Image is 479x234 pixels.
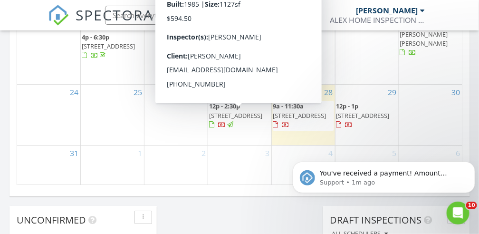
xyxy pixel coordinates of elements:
a: Go to August 24, 2025 [68,85,80,100]
a: Go to September 3, 2025 [263,146,271,161]
iframe: Intercom live chat [447,202,469,224]
span: 4p - 6:30p [82,33,109,41]
span: 10 [466,202,477,209]
td: Go to August 29, 2025 [335,85,399,146]
span: SPECTORA [76,5,153,25]
iframe: Intercom notifications message [289,142,479,208]
a: Go to August 31, 2025 [68,146,80,161]
a: 10a - 11:30a [STREET_ADDRESS][PERSON_NAME][PERSON_NAME][PERSON_NAME] [400,2,453,57]
span: 9a - 11:30a [273,102,304,110]
span: [STREET_ADDRESS][PERSON_NAME][PERSON_NAME][PERSON_NAME] [400,11,453,48]
span: 12p - 1p [336,102,359,110]
a: 4p - 6:30p [STREET_ADDRESS] [82,33,135,59]
a: 12p - 1p [STREET_ADDRESS] [336,101,398,131]
td: Go to August 28, 2025 [271,85,335,146]
a: Go to September 1, 2025 [136,146,144,161]
a: Go to August 28, 2025 [323,85,335,100]
a: 9a - 11:30a [STREET_ADDRESS] [273,102,326,128]
td: Go to September 2, 2025 [144,146,208,185]
input: Search everything... [105,6,295,25]
span: Unconfirmed [17,214,86,226]
a: Go to August 27, 2025 [259,85,271,100]
td: Go to August 30, 2025 [399,85,462,146]
a: 4p - 6:30p [STREET_ADDRESS] [82,32,143,62]
span: [STREET_ADDRESS] [82,42,135,50]
td: Go to September 4, 2025 [271,146,335,185]
a: Go to August 26, 2025 [195,85,208,100]
a: Go to August 29, 2025 [386,85,399,100]
img: The Best Home Inspection Software - Spectora [48,5,69,26]
a: SPECTORA [48,13,153,33]
span: 12p - 2:30p [209,102,240,110]
td: Go to August 25, 2025 [81,85,144,146]
span: [STREET_ADDRESS] [336,111,390,120]
td: Go to August 27, 2025 [208,85,272,146]
td: Go to September 1, 2025 [81,146,144,185]
a: Go to August 30, 2025 [450,85,462,100]
td: Go to August 24, 2025 [17,85,81,146]
td: Go to August 31, 2025 [17,146,81,185]
span: Draft Inspections [330,214,422,226]
a: Go to August 25, 2025 [132,85,144,100]
a: 12p - 2:30p [STREET_ADDRESS] [209,102,262,128]
td: Go to September 3, 2025 [208,146,272,185]
div: ALEX HOME INSPECTION SERVICES LLC [330,15,425,25]
div: [PERSON_NAME] [356,6,418,15]
a: 12p - 1p [STREET_ADDRESS] [336,102,390,128]
a: Go to September 2, 2025 [200,146,208,161]
a: 12p - 2:30p [STREET_ADDRESS] [209,101,270,131]
a: 9a - 11:30a [STREET_ADDRESS] [273,101,334,131]
span: [STREET_ADDRESS] [209,111,262,120]
span: [STREET_ADDRESS] [273,111,326,120]
td: Go to August 26, 2025 [144,85,208,146]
